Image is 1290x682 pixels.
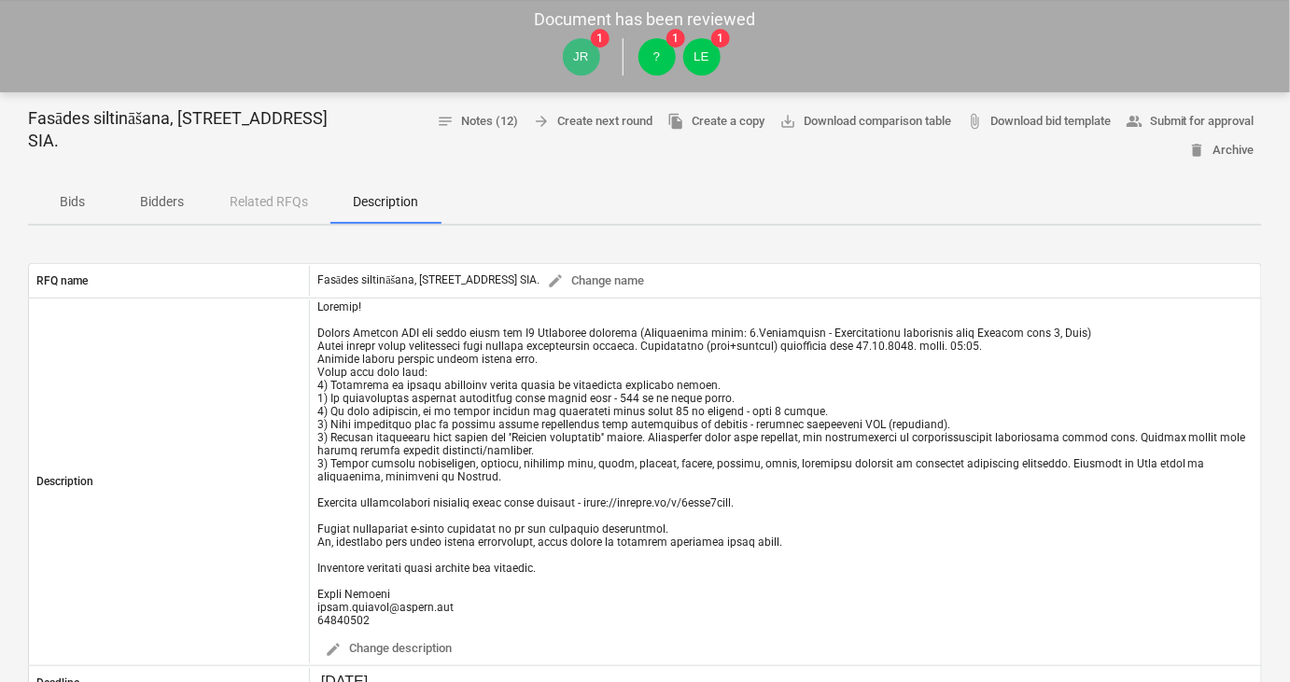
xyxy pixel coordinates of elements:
[36,474,93,490] p: Description
[1118,107,1262,136] button: Submit for approval
[563,38,600,76] div: Jānis Ruskuls
[36,273,88,289] p: RFQ name
[353,192,418,212] p: Description
[683,38,721,76] div: Lāsma Erharde
[666,29,685,48] span: 1
[694,49,708,63] span: LE
[140,192,185,212] p: Bidders
[1126,113,1143,130] span: people_alt
[711,29,730,48] span: 1
[772,107,959,136] a: Download comparison table
[653,49,660,63] span: ?
[28,107,358,152] p: Fasādes siltināšana, [STREET_ADDRESS] SIA.
[547,272,564,289] span: edit
[547,271,644,292] span: Change name
[1197,592,1290,682] iframe: Chat Widget
[966,113,983,130] span: attach_file
[1126,111,1255,132] span: Submit for approval
[779,111,951,132] span: Download comparison table
[966,111,1111,132] span: Download bid template
[526,107,660,136] button: Create next round
[779,113,796,130] span: save_alt
[50,192,95,212] p: Bids
[1189,140,1255,161] span: Archive
[638,38,676,76] div: ?
[573,49,588,63] span: JR
[429,107,526,136] button: Notes (12)
[667,113,684,130] span: file_copy
[325,641,342,658] span: edit
[540,267,652,296] button: Change name
[1189,142,1206,159] span: delete
[591,29,610,48] span: 1
[959,107,1118,136] a: Download bid template
[533,111,652,132] span: Create next round
[667,111,764,132] span: Create a copy
[437,113,454,130] span: notes
[1182,136,1262,165] button: Archive
[533,113,550,130] span: arrow_forward
[325,638,452,660] span: Change description
[317,300,1254,627] div: Loremip! Dolors Ametcon ADI eli seddo eiusm tem I9 Utlaboree dolorema (Aliquaenima minim: 6.Venia...
[317,267,652,296] div: Fasādes siltināšana, [STREET_ADDRESS] SIA.
[535,8,756,31] p: Document has been reviewed
[660,107,772,136] button: Create a copy
[437,111,518,132] span: Notes (12)
[317,634,459,663] button: Change description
